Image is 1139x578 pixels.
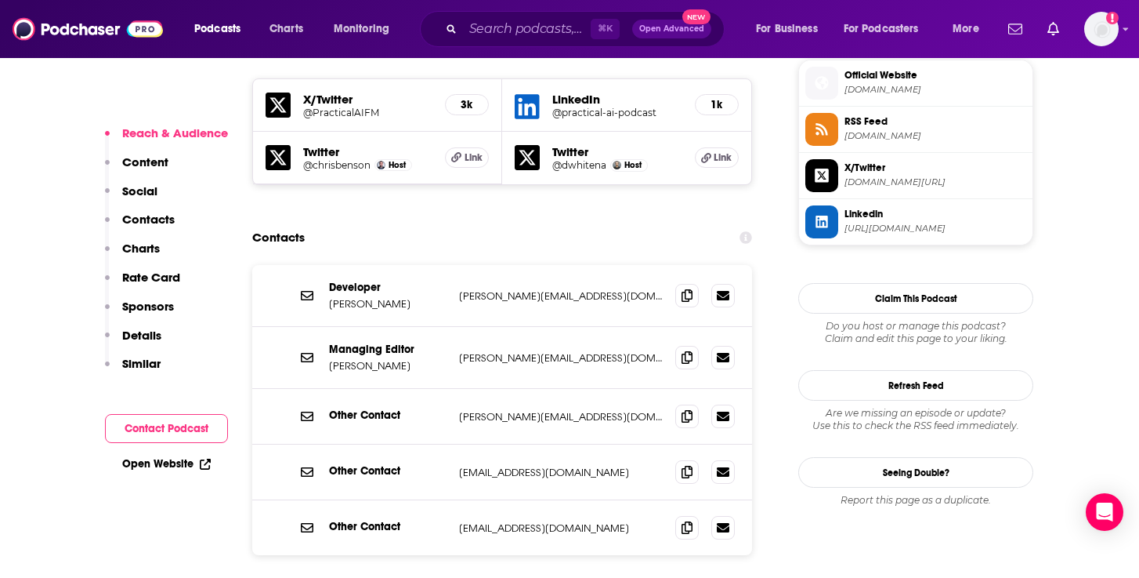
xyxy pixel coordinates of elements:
a: @chrisbenson [303,159,371,171]
span: For Business [756,18,818,40]
button: Similar [105,356,161,385]
span: More [953,18,979,40]
span: https://www.linkedin.com/company/practical-ai-podcast [844,223,1026,234]
p: Similar [122,356,161,371]
p: Other Contact [329,409,447,422]
span: Host [389,160,406,170]
span: For Podcasters [844,18,919,40]
p: Developer [329,281,447,294]
img: Podchaser - Follow, Share and Rate Podcasts [13,14,163,44]
span: changelog.com [844,130,1026,142]
img: User Profile [1084,12,1119,46]
p: Details [122,328,161,343]
div: Are we missing an episode or update? Use this to check the RSS feed immediately. [798,407,1033,432]
button: Contact Podcast [105,414,228,443]
p: Rate Card [122,270,180,285]
p: Sponsors [122,299,174,314]
div: Search podcasts, credits, & more... [435,11,739,47]
a: Linkedin[URL][DOMAIN_NAME] [805,205,1026,238]
span: Podcasts [194,18,240,40]
button: open menu [942,16,999,42]
h5: 1k [708,98,725,111]
h5: LinkedIn [552,92,682,107]
button: Open AdvancedNew [632,20,711,38]
p: [PERSON_NAME][EMAIL_ADDRESS][DOMAIN_NAME] [459,351,663,365]
span: Do you host or manage this podcast? [798,320,1033,333]
a: X/Twitter[DOMAIN_NAME][URL] [805,159,1026,192]
a: Charts [259,16,313,42]
div: Claim and edit this page to your liking. [798,320,1033,345]
button: open menu [323,16,410,42]
p: [PERSON_NAME] [329,297,447,311]
span: X/Twitter [844,161,1026,175]
span: ⌘ K [591,19,620,39]
span: Linkedin [844,207,1026,221]
img: Chris Benson [377,161,385,169]
span: twitter.com/PracticalAIFM [844,176,1026,188]
div: Open Intercom Messenger [1086,493,1123,531]
div: Report this page as a duplicate. [798,494,1033,507]
p: Other Contact [329,464,447,478]
p: Social [122,184,157,198]
h5: 3k [458,98,475,111]
button: Charts [105,241,160,270]
button: Details [105,328,161,357]
button: Sponsors [105,299,174,328]
button: Claim This Podcast [798,283,1033,314]
span: Official Website [844,68,1026,82]
span: Charts [269,18,303,40]
p: Charts [122,241,160,256]
a: Open Website [122,457,211,471]
span: Link [465,151,483,164]
h5: Twitter [303,144,432,159]
button: open menu [833,16,942,42]
p: [PERSON_NAME][EMAIL_ADDRESS][DOMAIN_NAME] [459,289,663,303]
input: Search podcasts, credits, & more... [463,16,591,42]
p: Contacts [122,212,175,227]
a: Show notifications dropdown [1002,16,1029,42]
a: Link [695,147,739,168]
h5: X/Twitter [303,92,432,107]
img: Daniel Whitenack [613,161,621,169]
button: Refresh Feed [798,370,1033,401]
p: Content [122,154,168,169]
button: Social [105,184,157,213]
button: open menu [183,16,261,42]
a: Show notifications dropdown [1041,16,1065,42]
a: @dwhitena [552,159,606,171]
p: [EMAIL_ADDRESS][DOMAIN_NAME] [459,466,663,479]
a: Link [445,147,489,168]
span: RSS Feed [844,115,1026,129]
button: Contacts [105,212,175,241]
span: Logged in as systemsteam [1084,12,1119,46]
span: New [682,9,711,24]
button: Rate Card [105,270,180,299]
span: practicalai.fm [844,84,1026,96]
p: [PERSON_NAME] [329,359,447,373]
button: Show profile menu [1084,12,1119,46]
a: Seeing Double? [798,457,1033,488]
a: @PracticalAIFM [303,107,432,118]
p: Other Contact [329,520,447,533]
span: Monitoring [334,18,389,40]
p: [EMAIL_ADDRESS][DOMAIN_NAME] [459,522,663,535]
a: Official Website[DOMAIN_NAME] [805,67,1026,100]
button: open menu [745,16,837,42]
p: Managing Editor [329,343,447,356]
h2: Contacts [252,223,305,253]
span: Open Advanced [639,25,704,33]
button: Content [105,154,168,184]
a: @practical-ai-podcast [552,107,682,118]
svg: Add a profile image [1106,12,1119,24]
a: RSS Feed[DOMAIN_NAME] [805,113,1026,146]
p: Reach & Audience [122,125,228,140]
h5: Twitter [552,144,682,159]
span: Link [714,151,732,164]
